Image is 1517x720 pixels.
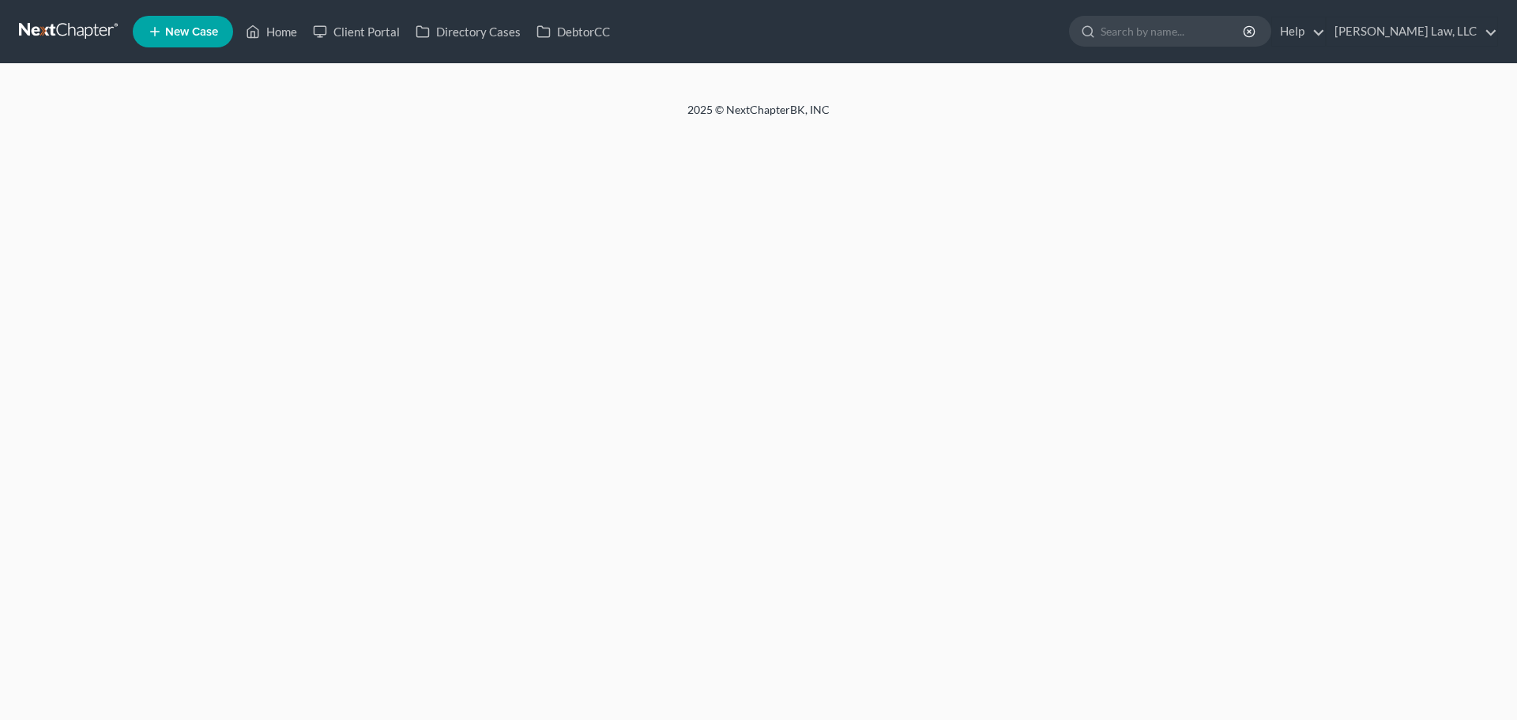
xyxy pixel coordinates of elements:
a: Help [1272,17,1325,46]
a: [PERSON_NAME] Law, LLC [1327,17,1497,46]
a: Directory Cases [408,17,529,46]
a: Client Portal [305,17,408,46]
a: DebtorCC [529,17,618,46]
div: 2025 © NextChapterBK, INC [308,102,1209,130]
span: New Case [165,26,218,38]
input: Search by name... [1101,17,1245,46]
a: Home [238,17,305,46]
